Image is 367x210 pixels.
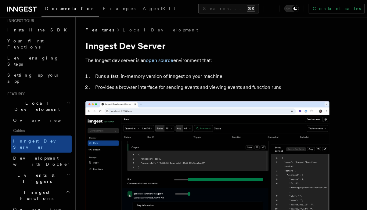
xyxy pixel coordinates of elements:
li: Provides a browser interface for sending events and viewing events and function runs [93,83,329,92]
span: Overview [13,118,76,123]
span: Development with Docker [13,156,70,167]
span: Examples [103,6,135,11]
a: Examples [99,2,139,16]
a: Overview [11,115,72,126]
span: Leveraging Steps [7,56,59,67]
span: Features [85,27,114,33]
button: Local Development [5,98,72,115]
button: Search...⌘K [198,4,259,13]
kbd: ⌘K [247,5,255,12]
button: Inngest Functions [5,187,72,204]
span: Setting up your app [7,73,60,84]
a: Setting up your app [5,70,72,87]
a: Inngest Dev Server [11,136,72,153]
span: Documentation [45,6,95,11]
a: AgentKit [139,2,179,16]
a: Documentation [41,2,99,17]
a: Your first Functions [5,35,72,52]
span: Inngest tour [5,18,34,23]
span: Your first Functions [7,38,44,49]
li: Runs a fast, in-memory version of Inngest on your machine [93,72,329,81]
button: Events & Triggers [5,170,72,187]
span: AgentKit [143,6,175,11]
a: open source [146,57,173,63]
a: Development with Docker [11,153,72,170]
div: Local Development [5,115,72,170]
span: Guides [11,126,72,136]
span: Local Development [5,100,67,112]
span: Events & Triggers [5,172,67,184]
span: Features [5,92,25,96]
button: Toggle dark mode [284,5,299,12]
a: Leveraging Steps [5,52,72,70]
span: Inngest Dev Server [13,139,65,150]
a: Local Development [123,27,198,33]
p: The Inngest dev server is an environment that: [85,56,329,65]
a: Install the SDK [5,24,72,35]
a: Contact sales [309,4,365,13]
span: Install the SDK [7,27,70,32]
span: Inngest Functions [5,189,66,201]
h1: Inngest Dev Server [85,40,329,51]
